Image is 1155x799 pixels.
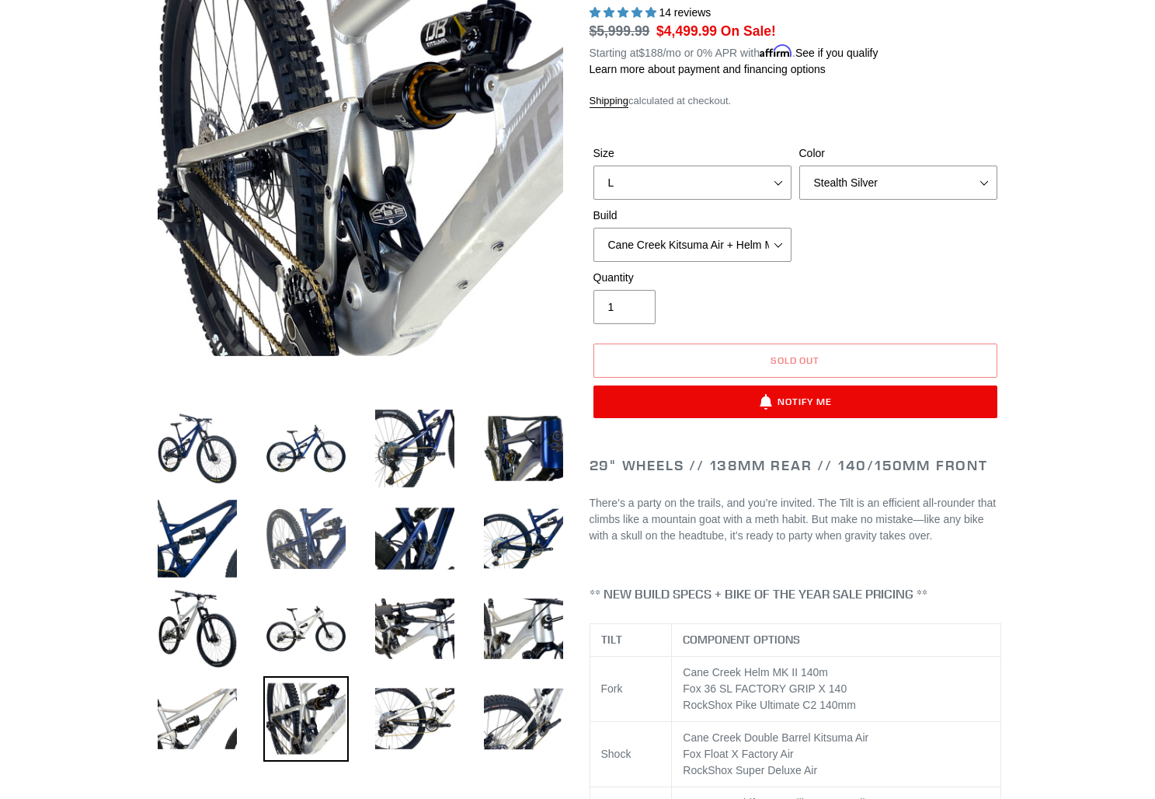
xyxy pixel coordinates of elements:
[771,354,820,366] span: Sold out
[590,457,1001,474] h2: 29" Wheels // 138mm Rear // 140/150mm Front
[760,44,792,58] span: Affirm
[372,676,457,762] img: Load image into Gallery viewer, TILT - Complete Bike
[593,386,997,418] button: Notify Me
[155,406,240,491] img: Load image into Gallery viewer, TILT - Complete Bike
[656,23,717,39] span: $4,499.99
[155,496,240,581] img: Load image into Gallery viewer, TILT - Complete Bike
[590,41,878,61] p: Starting at /mo or 0% APR with .
[590,495,1001,544] p: There’s a party on the trails, and you’re invited. The Tilt is an efficient all-rounder that clim...
[593,208,791,224] label: Build
[593,270,791,286] label: Quantity
[481,676,566,762] img: Load image into Gallery viewer, TILT - Complete Bike
[590,587,1001,602] h4: ** NEW BUILD SPECS + BIKE OF THE YEAR SALE PRICING **
[590,63,826,75] a: Learn more about payment and financing options
[672,721,1000,787] td: Cane Creek Double Barrel Kitsuma Air Fox Float X Factory Air RockShox Super Deluxe Air
[481,406,566,491] img: Load image into Gallery viewer, TILT - Complete Bike
[672,623,1000,656] th: COMPONENT OPTIONS
[590,623,672,656] th: TILT
[590,721,672,787] td: Shock
[263,496,349,581] img: Load image into Gallery viewer, TILT - Complete Bike
[263,676,349,762] img: Load image into Gallery viewer, TILT - Complete Bike
[372,406,457,491] img: Load image into Gallery viewer, TILT - Complete Bike
[481,496,566,581] img: Load image into Gallery viewer, TILT - Complete Bike
[638,47,663,59] span: $188
[155,676,240,762] img: Load image into Gallery viewer, TILT - Complete Bike
[721,21,776,41] span: On Sale!
[590,23,650,39] s: $5,999.99
[263,406,349,491] img: Load image into Gallery viewer, TILT - Complete Bike
[372,496,457,581] img: Load image into Gallery viewer, TILT - Complete Bike
[795,47,878,59] a: See if you qualify - Learn more about Affirm Financing (opens in modal)
[481,586,566,672] img: Load image into Gallery viewer, TILT - Complete Bike
[672,656,1000,721] td: Cane Creek Helm MK II 140m Fox 36 SL FACTORY GRIP X 140 RockShox Pike Ultimate C2 140mm
[593,344,997,378] button: Sold out
[372,586,457,672] img: Load image into Gallery viewer, TILT - Complete Bike
[263,586,349,672] img: Load image into Gallery viewer, TILT - Complete Bike
[593,145,791,162] label: Size
[659,6,711,19] span: 14 reviews
[155,586,240,672] img: Load image into Gallery viewer, TILT - Complete Bike
[590,95,629,108] a: Shipping
[799,145,997,162] label: Color
[590,656,672,721] td: Fork
[590,6,659,19] span: 5.00 stars
[590,93,1001,109] div: calculated at checkout.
